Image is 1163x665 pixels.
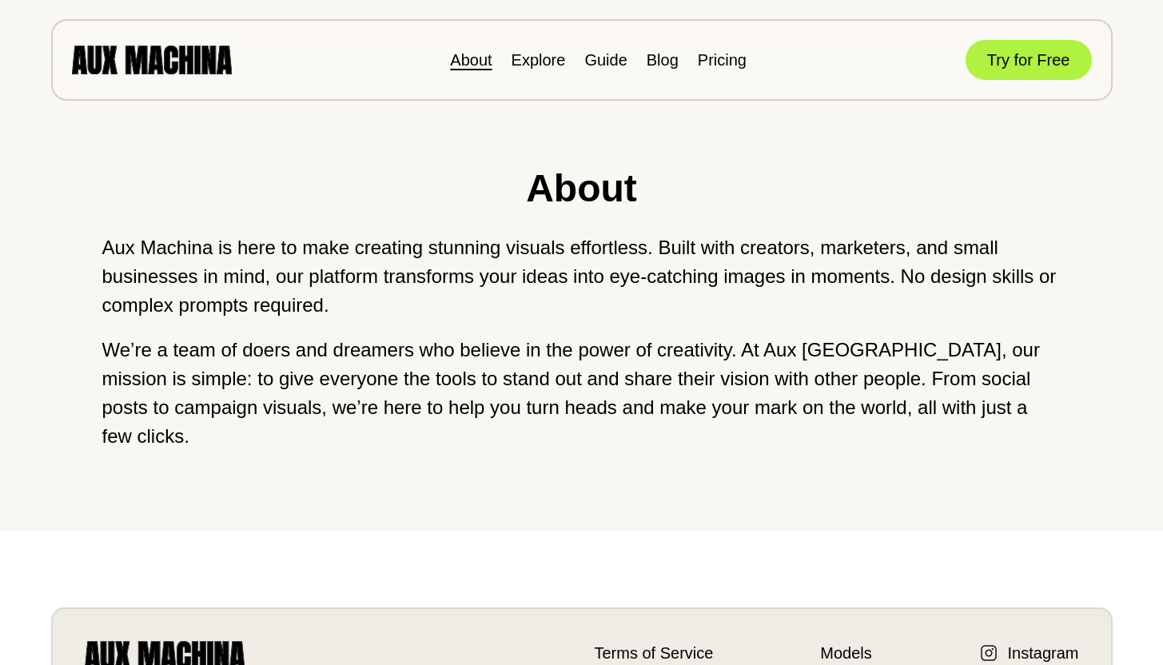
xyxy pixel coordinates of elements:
img: Instagram [979,643,998,663]
button: Try for Free [966,40,1092,80]
img: AUX MACHINA [72,46,232,74]
a: Terms of Service [595,641,714,665]
a: About [450,51,492,69]
a: Pricing [698,51,747,69]
a: Models [820,641,871,665]
p: We’re a team of doers and dreamers who believe in the power of creativity. At Aux [GEOGRAPHIC_DAT... [102,336,1061,451]
h1: About [102,160,1061,217]
p: Aux Machina is here to make creating stunning visuals effortless. Built with creators, marketers,... [102,233,1061,320]
a: Guide [584,51,627,69]
a: Blog [647,51,679,69]
a: Explore [512,51,566,69]
a: Instagram [979,641,1079,665]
